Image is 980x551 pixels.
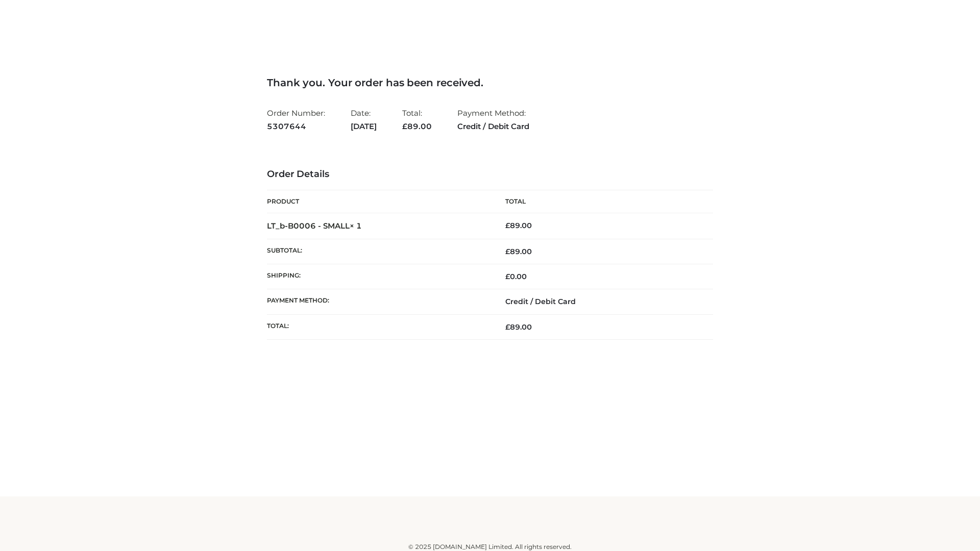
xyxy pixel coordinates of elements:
bdi: 0.00 [505,272,527,281]
span: 89.00 [402,121,432,131]
li: Payment Method: [457,104,529,135]
span: £ [505,247,510,256]
span: 89.00 [505,322,532,332]
strong: × 1 [350,221,362,231]
span: £ [505,272,510,281]
td: Credit / Debit Card [490,289,713,314]
th: Total: [267,314,490,339]
th: Total [490,190,713,213]
li: Order Number: [267,104,325,135]
strong: [DATE] [351,120,377,133]
h3: Thank you. Your order has been received. [267,77,713,89]
th: Shipping: [267,264,490,289]
span: £ [402,121,407,131]
strong: 5307644 [267,120,325,133]
strong: LT_b-B0006 - SMALL [267,221,362,231]
span: £ [505,322,510,332]
li: Total: [402,104,432,135]
th: Payment method: [267,289,490,314]
bdi: 89.00 [505,221,532,230]
li: Date: [351,104,377,135]
span: 89.00 [505,247,532,256]
th: Subtotal: [267,239,490,264]
th: Product [267,190,490,213]
span: £ [505,221,510,230]
strong: Credit / Debit Card [457,120,529,133]
h3: Order Details [267,169,713,180]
